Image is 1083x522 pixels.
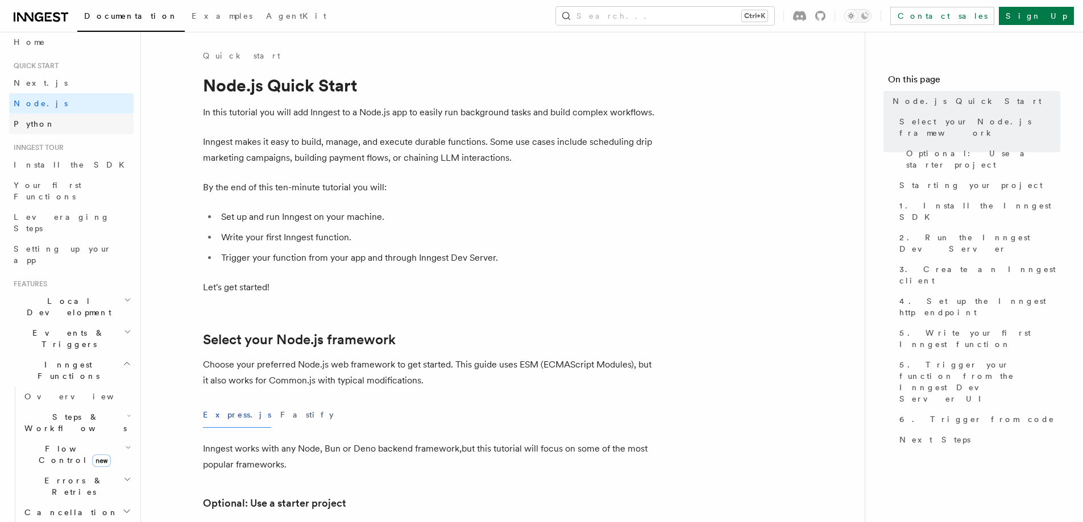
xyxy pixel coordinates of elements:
[20,411,127,434] span: Steps & Workflows
[895,409,1060,429] a: 6. Trigger from code
[14,212,110,233] span: Leveraging Steps
[9,295,124,318] span: Local Development
[899,200,1060,223] span: 1. Install the Inngest SDK
[14,244,111,265] span: Setting up your app
[9,154,134,175] a: Install the SDK
[203,357,658,389] p: Choose your preferred Node.js web framework to get started. This guide uses ESM (ECMAScript Modul...
[890,7,994,25] a: Contact sales
[14,99,68,108] span: Node.js
[888,73,1060,91] h4: On this page
[899,264,1060,286] span: 3. Create an Inngest client
[20,507,118,518] span: Cancellation
[9,327,124,350] span: Events & Triggers
[895,429,1060,450] a: Next Steps
[899,414,1055,425] span: 6. Trigger from code
[14,181,81,201] span: Your first Functions
[259,3,333,31] a: AgentKit
[899,295,1060,318] span: 4. Set up the Inngest http endpoint
[203,105,658,120] p: In this tutorial you will add Inngest to a Node.js app to easily run background tasks and build c...
[218,229,658,245] li: Write your first Inngest function.
[203,495,346,511] a: Optional: Use a starter project
[20,407,134,439] button: Steps & Workflows
[9,175,134,207] a: Your first Functions
[999,7,1074,25] a: Sign Up
[203,441,658,473] p: Inngest works with any Node, Bun or Deno backend framework,but this tutorial will focus on some o...
[899,327,1060,350] span: 5. Write your first Inngest function
[20,443,125,466] span: Flow Control
[9,73,134,93] a: Next.js
[20,386,134,407] a: Overview
[895,259,1060,291] a: 3. Create an Inngest client
[24,392,142,401] span: Overview
[9,114,134,134] a: Python
[895,323,1060,354] a: 5. Write your first Inngest function
[893,95,1041,107] span: Node.js Quick Start
[895,291,1060,323] a: 4. Set up the Inngest http endpoint
[9,32,134,52] a: Home
[203,50,280,61] a: Quick start
[203,75,658,95] h1: Node.js Quick Start
[9,279,47,289] span: Features
[203,179,658,195] p: By the end of this ten-minute tutorial you will:
[9,61,59,70] span: Quick start
[203,134,658,166] p: Inngest makes it easy to build, manage, and execute durable functions. Some use cases include sch...
[218,209,658,225] li: Set up and run Inngest on your machine.
[895,227,1060,259] a: 2. Run the Inngest Dev Server
[84,11,178,20] span: Documentation
[266,11,326,20] span: AgentKit
[899,116,1060,139] span: Select your Node.js framework
[14,160,131,169] span: Install the SDK
[9,323,134,354] button: Events & Triggers
[906,148,1060,170] span: Optional: Use a starter project
[9,207,134,239] a: Leveraging Steps
[9,239,134,270] a: Setting up your app
[899,232,1060,254] span: 2. Run the Inngest Dev Server
[14,119,55,128] span: Python
[899,434,970,445] span: Next Steps
[895,354,1060,409] a: 5. Trigger your function from the Inngest Dev Server UI
[203,402,271,428] button: Express.js
[556,7,774,25] button: Search...Ctrl+K
[14,36,45,48] span: Home
[902,143,1060,175] a: Optional: Use a starter project
[895,111,1060,143] a: Select your Node.js framework
[9,359,123,382] span: Inngest Functions
[203,332,396,348] a: Select your Node.js framework
[20,439,134,470] button: Flow Controlnew
[192,11,252,20] span: Examples
[899,179,1043,191] span: Starting your project
[742,10,767,22] kbd: Ctrl+K
[218,250,658,266] li: Trigger your function from your app and through Inngest Dev Server.
[899,359,1060,404] span: 5. Trigger your function from the Inngest Dev Server UI
[844,9,872,23] button: Toggle dark mode
[9,143,64,152] span: Inngest tour
[185,3,259,31] a: Examples
[280,402,334,428] button: Fastify
[895,175,1060,195] a: Starting your project
[77,3,185,32] a: Documentation
[888,91,1060,111] a: Node.js Quick Start
[895,195,1060,227] a: 1. Install the Inngest SDK
[92,454,111,467] span: new
[14,78,68,87] span: Next.js
[9,93,134,114] a: Node.js
[203,279,658,295] p: Let's get started!
[9,291,134,323] button: Local Development
[20,475,123,498] span: Errors & Retries
[9,354,134,386] button: Inngest Functions
[20,470,134,502] button: Errors & Retries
